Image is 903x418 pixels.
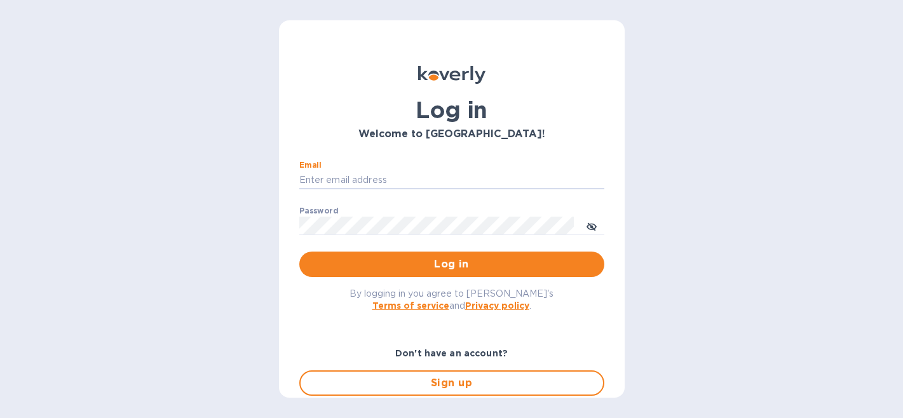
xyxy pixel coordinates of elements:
[395,348,508,358] b: Don't have an account?
[372,300,449,311] a: Terms of service
[311,375,593,391] span: Sign up
[579,213,604,238] button: toggle password visibility
[299,171,604,190] input: Enter email address
[465,300,529,311] a: Privacy policy
[418,66,485,84] img: Koverly
[299,97,604,123] h1: Log in
[299,207,338,215] label: Password
[299,370,604,396] button: Sign up
[299,161,322,169] label: Email
[299,128,604,140] h3: Welcome to [GEOGRAPHIC_DATA]!
[350,288,553,311] span: By logging in you agree to [PERSON_NAME]'s and .
[299,252,604,277] button: Log in
[309,257,594,272] span: Log in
